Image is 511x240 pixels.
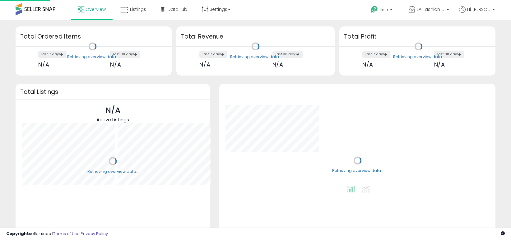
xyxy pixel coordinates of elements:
[467,6,490,12] span: Hi [PERSON_NAME]
[417,6,445,12] span: LA Fashion Deals
[380,7,388,12] span: Help
[459,6,495,20] a: Hi [PERSON_NAME]
[67,54,118,60] div: Retrieving overview data..
[168,6,187,12] span: DataHub
[332,168,383,174] div: Retrieving overview data..
[370,6,378,13] i: Get Help
[366,1,399,20] a: Help
[86,6,106,12] span: Overview
[230,54,281,60] div: Retrieving overview data..
[6,231,108,237] div: seller snap | |
[6,231,29,237] strong: Copyright
[393,54,444,60] div: Retrieving overview data..
[130,6,146,12] span: Listings
[87,169,138,174] div: Retrieving overview data..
